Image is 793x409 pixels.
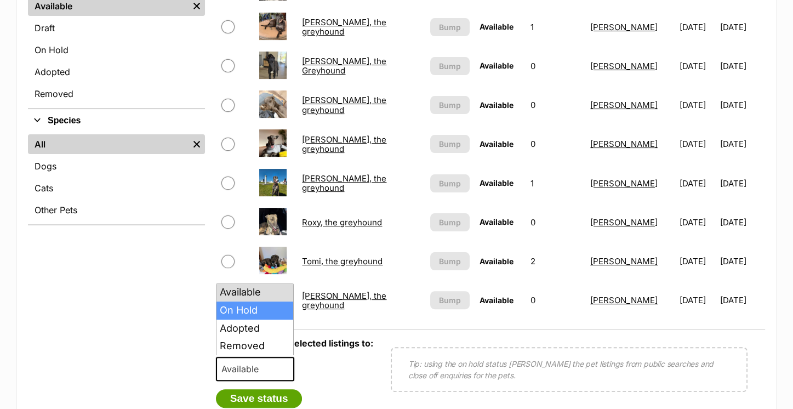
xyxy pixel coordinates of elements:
[216,283,294,302] li: Available
[720,47,764,85] td: [DATE]
[675,281,719,319] td: [DATE]
[216,320,294,338] li: Adopted
[675,47,719,85] td: [DATE]
[217,361,270,377] span: Available
[526,203,585,241] td: 0
[675,8,719,46] td: [DATE]
[216,389,303,408] button: Save status
[439,21,461,33] span: Bump
[430,96,470,114] button: Bump
[480,22,514,31] span: Available
[430,252,470,270] button: Bump
[480,100,514,110] span: Available
[439,294,461,306] span: Bump
[480,296,514,305] span: Available
[590,100,658,110] a: [PERSON_NAME]
[526,281,585,319] td: 0
[675,125,719,163] td: [DATE]
[302,256,383,266] a: Tomi, the greyhound
[430,135,470,153] button: Bump
[430,57,470,75] button: Bump
[302,17,386,37] a: [PERSON_NAME], the greyhound
[480,139,514,149] span: Available
[480,61,514,70] span: Available
[675,86,719,124] td: [DATE]
[302,291,386,310] a: [PERSON_NAME], the greyhound
[28,178,205,198] a: Cats
[439,99,461,111] span: Bump
[28,40,205,60] a: On Hold
[526,125,585,163] td: 0
[28,134,189,154] a: All
[720,164,764,202] td: [DATE]
[216,357,295,381] span: Available
[28,132,205,224] div: Species
[302,217,382,228] a: Roxy, the greyhound
[590,139,658,149] a: [PERSON_NAME]
[28,113,205,128] button: Species
[216,337,294,355] li: Removed
[189,134,205,154] a: Remove filter
[28,156,205,176] a: Dogs
[720,125,764,163] td: [DATE]
[28,84,205,104] a: Removed
[675,203,719,241] td: [DATE]
[526,242,585,280] td: 2
[408,358,730,381] p: Tip: using the on hold status [PERSON_NAME] the pet listings from public searches and close off e...
[675,164,719,202] td: [DATE]
[439,217,461,228] span: Bump
[430,291,470,309] button: Bump
[720,203,764,241] td: [DATE]
[28,200,205,220] a: Other Pets
[439,178,461,189] span: Bump
[439,138,461,150] span: Bump
[590,217,658,228] a: [PERSON_NAME]
[439,255,461,267] span: Bump
[480,257,514,266] span: Available
[28,62,205,82] a: Adopted
[590,256,658,266] a: [PERSON_NAME]
[302,95,386,115] a: [PERSON_NAME], the greyhound
[720,8,764,46] td: [DATE]
[720,86,764,124] td: [DATE]
[216,302,294,320] li: On Hold
[430,174,470,192] button: Bump
[720,281,764,319] td: [DATE]
[430,18,470,36] button: Bump
[430,213,470,231] button: Bump
[439,60,461,72] span: Bump
[526,8,585,46] td: 1
[216,338,373,349] label: Update status of selected listings to:
[526,47,585,85] td: 0
[480,217,514,226] span: Available
[526,86,585,124] td: 0
[675,242,719,280] td: [DATE]
[526,164,585,202] td: 1
[590,22,658,32] a: [PERSON_NAME]
[480,178,514,188] span: Available
[590,61,658,71] a: [PERSON_NAME]
[302,173,386,193] a: [PERSON_NAME], the greyhound
[590,295,658,305] a: [PERSON_NAME]
[590,178,658,189] a: [PERSON_NAME]
[302,56,386,76] a: [PERSON_NAME], the Greyhound
[28,18,205,38] a: Draft
[302,134,386,154] a: [PERSON_NAME], the greyhound
[720,242,764,280] td: [DATE]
